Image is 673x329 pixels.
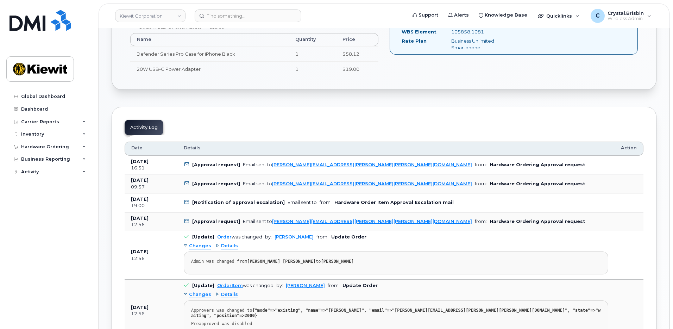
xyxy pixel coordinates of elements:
[334,200,454,205] b: Hardware Order Item Approval Escalation mail
[289,33,336,46] th: Quantity
[342,283,378,288] b: Update Order
[192,181,240,186] b: [Approval request]
[446,38,516,51] div: Business Unlimited Smartphone
[221,243,238,249] span: Details
[131,249,149,254] b: [DATE]
[265,234,272,240] span: by:
[217,234,232,240] a: Order
[130,46,289,62] td: Defender Series Pro Case for iPhone Black
[272,181,472,186] a: [PERSON_NAME][EMAIL_ADDRESS][PERSON_NAME][PERSON_NAME][DOMAIN_NAME]
[195,10,301,22] input: Find something...
[490,162,585,167] b: Hardware Ordering Approval request
[131,165,171,171] div: 16:51
[454,12,469,19] span: Alerts
[139,24,224,30] small: 1 x 20W USB-C Power Adapter — $19.00
[289,61,336,77] td: 1
[189,291,211,298] span: Changes
[217,234,262,240] div: was changed
[130,61,289,77] td: 20W USB-C Power Adapter
[131,255,171,262] div: 12:56
[615,142,643,156] th: Action
[586,9,656,23] div: Crystal.Brisbin
[336,33,378,46] th: Price
[288,200,317,205] div: Email sent to
[408,8,443,22] a: Support
[608,10,644,16] span: Crystal.Brisbin
[131,216,149,221] b: [DATE]
[189,243,211,249] span: Changes
[320,200,332,205] span: from:
[402,38,427,44] label: Rate Plan
[490,181,585,186] b: Hardware Ordering Approval request
[402,29,436,35] label: WBS Element
[130,33,289,46] th: Name
[336,46,378,62] td: $58.12
[642,298,668,324] iframe: Messenger Launcher
[192,219,240,224] b: [Approval request]
[217,283,243,288] a: OrderItem
[533,9,584,23] div: Quicklinks
[289,46,336,62] td: 1
[243,162,472,167] div: Email sent to
[485,12,527,19] span: Knowledge Base
[243,181,472,186] div: Email sent to
[131,222,171,228] div: 12:56
[474,8,532,22] a: Knowledge Base
[286,283,325,288] a: [PERSON_NAME]
[131,145,143,151] span: Date
[131,197,149,202] b: [DATE]
[217,283,273,288] div: was changed
[272,219,472,224] a: [PERSON_NAME][EMAIL_ADDRESS][PERSON_NAME][PERSON_NAME][DOMAIN_NAME]
[608,16,644,21] span: Wireless Admin
[316,234,328,240] span: from:
[276,283,283,288] span: by:
[546,13,572,19] span: Quicklinks
[275,234,314,240] a: [PERSON_NAME]
[191,308,601,318] div: Approvers was changed to
[475,162,487,167] span: from:
[475,219,487,224] span: from:
[131,305,149,310] b: [DATE]
[131,203,171,209] div: 19:00
[131,184,171,190] div: 09:57
[192,162,240,167] b: [Approval request]
[192,283,214,288] b: [Update]
[272,162,472,167] a: [PERSON_NAME][EMAIL_ADDRESS][PERSON_NAME][PERSON_NAME][DOMAIN_NAME]
[191,308,600,318] strong: {"mode"=>"existing", "name"=>"[PERSON_NAME]", "email"=>"[PERSON_NAME][EMAIL_ADDRESS][PERSON_NAME]...
[243,219,472,224] div: Email sent to
[446,29,516,35] div: 105858.1081
[221,291,238,298] span: Details
[247,259,316,264] strong: [PERSON_NAME] [PERSON_NAME]
[321,259,354,264] strong: [PERSON_NAME]
[490,219,585,224] b: Hardware Ordering Approval request
[131,178,149,183] b: [DATE]
[331,234,366,240] b: Update Order
[131,159,149,164] b: [DATE]
[192,200,285,205] b: [Notification of approval escalation]
[443,8,474,22] a: Alerts
[184,145,201,151] span: Details
[191,259,601,264] div: Admin was changed from to
[419,12,438,19] span: Support
[475,181,487,186] span: from:
[131,311,171,317] div: 12:56
[115,10,185,22] a: Kiewit Corporation
[192,234,214,240] b: [Update]
[191,321,601,327] div: Preapproved was disabled
[328,283,340,288] span: from:
[596,12,600,20] span: C
[336,61,378,77] td: $19.00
